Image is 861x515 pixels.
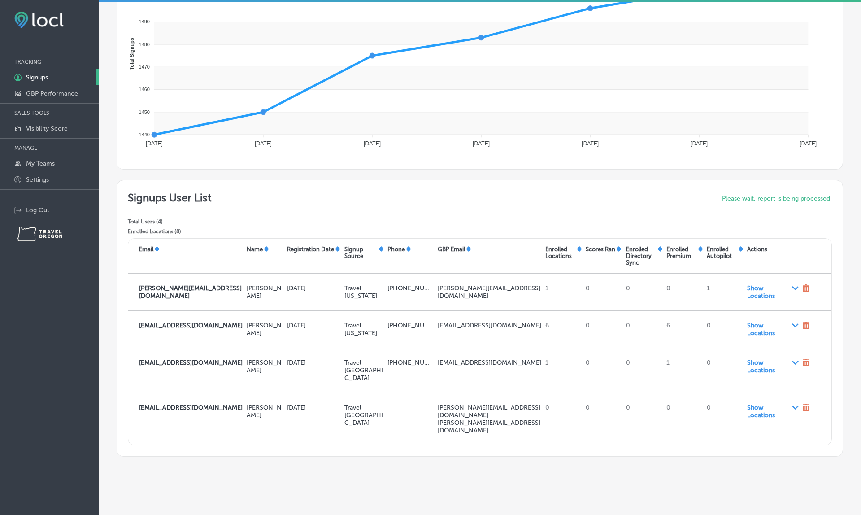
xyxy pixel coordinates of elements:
tspan: [DATE] [582,140,599,147]
tspan: [DATE] [146,140,163,147]
p: Lily Crisp [247,322,283,337]
p: lily.crisp@juniperpreserve.com [139,322,243,329]
p: [PHONE_NUMBER] [387,284,434,292]
p: Enrolled Locations [545,246,576,259]
div: 1 [542,281,582,303]
p: Total Users ( 4 ) [128,218,212,225]
tspan: [DATE] [364,140,381,147]
div: 0 [622,400,663,438]
p: kitty@fielddaybb.com [139,359,243,367]
p: [PHONE_NUMBER] [387,322,434,329]
tspan: [DATE] [691,140,708,147]
span: Remove user from your referral organization. [802,359,809,368]
p: Travel [GEOGRAPHIC_DATA] [344,404,384,427]
p: james@zenith-pnw.com [139,284,243,300]
p: Enrolled Locations ( 8 ) [128,228,212,235]
strong: [PERSON_NAME][EMAIL_ADDRESS][DOMAIN_NAME] [139,284,242,300]
span: Show Locations [747,404,799,419]
div: 0 [582,281,622,303]
p: [DATE] [287,404,341,411]
div: 0 [622,355,663,385]
div: 0 [663,281,703,303]
p: My Teams [26,160,55,167]
p: Kitty McLeodMartinez [247,359,283,374]
p: Scores Ran [586,246,615,253]
tspan: 1450 [139,109,150,115]
strong: [EMAIL_ADDRESS][DOMAIN_NAME] [139,404,243,411]
div: 6 [663,318,703,340]
div: 0 [622,281,663,303]
strong: [EMAIL_ADDRESS][DOMAIN_NAME] [139,359,243,367]
p: Travel [GEOGRAPHIC_DATA] [344,359,384,382]
tspan: 1480 [139,42,150,47]
tspan: 1460 [139,87,150,92]
div: 0 [582,355,622,385]
p: GBP Performance [26,90,78,97]
img: Travel Oregon [17,227,62,241]
span: Show Locations [747,359,799,374]
p: geoff@nossacoffee.com [438,419,542,434]
span: Remove user from your referral organization. [802,322,809,331]
p: Travel [US_STATE] [344,284,384,300]
span: Show Locations [747,322,799,337]
p: James@zenith-pnw.com [438,284,542,300]
span: Remove user from your referral organization. [802,284,809,293]
span: Show Locations [747,284,799,300]
p: lily.crisp@juniperpreserve.com [438,322,542,329]
div: 0 [582,318,622,340]
tspan: 1490 [139,19,150,24]
p: Visibility Score [26,125,68,132]
div: 1 [703,281,744,303]
tspan: [DATE] [800,140,817,147]
p: Signups [26,74,48,81]
p: Name [247,246,263,253]
tspan: 1470 [139,64,150,70]
p: skye@rankrevolutionseo.com [139,404,243,411]
span: Remove user from your referral organization. [802,404,809,413]
div: 0 [703,355,744,385]
p: Signup Source [344,246,378,259]
p: Email [139,246,153,253]
p: Skye Schoedel [247,404,283,419]
p: Travel [US_STATE] [344,322,384,337]
p: Enrolled Autopilot [707,246,737,259]
p: [PHONE_NUMBER] [387,359,434,367]
p: Enrolled Premium [666,246,697,259]
p: Registration Date [287,246,334,253]
tspan: [DATE] [255,140,272,147]
label: Please wait, report is being processed. [722,195,832,202]
div: 6 [542,318,582,340]
p: Actions [747,246,767,253]
text: Total Signups [129,38,135,70]
p: fielddaybb@gmail.com [438,359,542,367]
p: geoff@nossacoffee.com [438,404,542,419]
div: 1 [663,355,703,385]
p: Phone [387,246,405,253]
p: James Wellington [247,284,283,300]
div: 1 [542,355,582,385]
p: Settings [26,176,49,183]
div: 0 [542,400,582,438]
p: Enrolled Directory Sync [626,246,657,266]
strong: [EMAIL_ADDRESS][DOMAIN_NAME] [139,322,243,329]
div: 0 [703,400,744,438]
p: [DATE] [287,359,341,367]
p: GBP Email [438,246,465,253]
img: fda3e92497d09a02dc62c9cd864e3231.png [14,12,64,28]
p: Log Out [26,206,49,214]
tspan: 1440 [139,132,150,137]
tspan: [DATE] [473,140,490,147]
div: 0 [663,400,703,438]
div: 0 [582,400,622,438]
div: 0 [622,318,663,340]
p: [DATE] [287,322,341,329]
h2: Signups User List [128,191,212,204]
div: 0 [703,318,744,340]
p: [DATE] [287,284,341,292]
